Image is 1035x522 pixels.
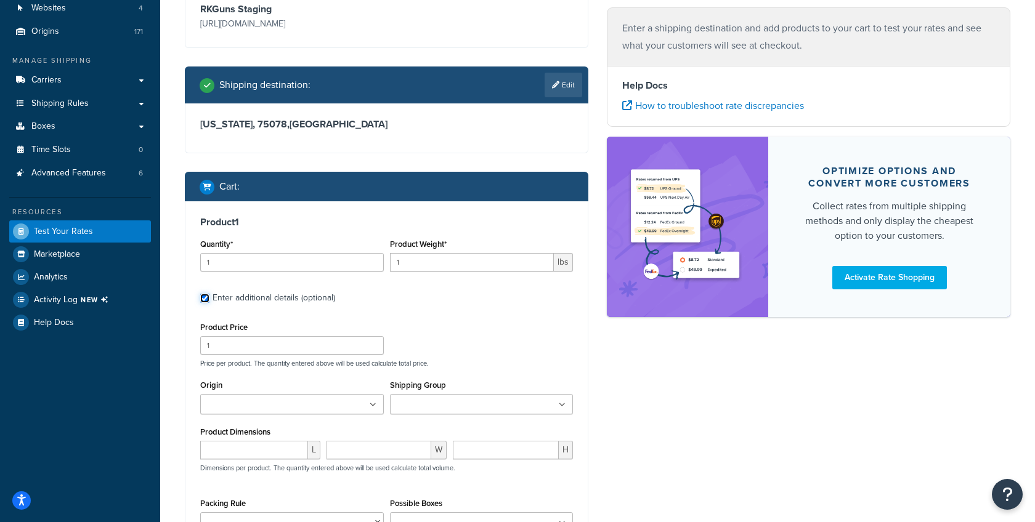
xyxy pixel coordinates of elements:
span: Marketplace [34,249,80,260]
li: [object Object] [9,289,151,311]
a: Boxes [9,115,151,138]
span: 4 [139,3,143,14]
span: Test Your Rates [34,227,93,237]
h4: Help Docs [622,78,995,93]
label: Possible Boxes [390,499,442,508]
a: Activity LogNEW [9,289,151,311]
a: Shipping Rules [9,92,151,115]
p: Enter a shipping destination and add products to your cart to test your rates and see what your c... [622,20,995,54]
span: H [559,441,573,459]
a: Edit [545,73,582,97]
h3: RKGuns Staging [200,3,384,15]
span: Help Docs [34,318,74,328]
span: Boxes [31,121,55,132]
span: Carriers [31,75,62,86]
a: How to troubleshoot rate discrepancies [622,98,804,113]
label: Quantity* [200,239,233,249]
p: Price per product. The quantity entered above will be used calculate total price. [197,359,576,367]
span: NEW [81,295,113,305]
span: Websites [31,3,66,14]
a: Test Your Rates [9,220,151,243]
a: Origins171 [9,20,151,43]
label: Product Dimensions [200,427,270,436]
span: Analytics [34,272,68,283]
span: Advanced Features [31,168,106,179]
label: Packing Rule [200,499,246,508]
span: 0 [139,145,143,155]
a: Time Slots0 [9,139,151,161]
a: Analytics [9,266,151,288]
li: Origins [9,20,151,43]
input: 0.00 [390,253,554,271]
button: Open Resource Center [992,479,1023,510]
span: Shipping Rules [31,98,89,109]
span: 171 [134,26,143,37]
input: Enter additional details (optional) [200,294,209,303]
a: Activate Rate Shopping [832,265,947,289]
span: W [431,441,447,459]
h3: [US_STATE], 75078 , [GEOGRAPHIC_DATA] [200,118,573,130]
p: [URL][DOMAIN_NAME] [200,15,384,33]
a: Advanced Features6 [9,162,151,185]
p: Dimensions per product. The quantity entered above will be used calculate total volume. [197,464,455,472]
label: Origin [200,380,222,390]
h2: Cart : [219,181,240,192]
span: Activity Log [34,292,113,308]
span: Time Slots [31,145,71,155]
input: 0 [200,253,384,271]
div: Enter additional details (optional) [213,289,335,307]
a: Help Docs [9,311,151,334]
img: feature-image-rateshop-7084cbbcb2e67ef1d54c2e976f0e592697130d5817b016cf7cc7e13314366067.png [625,155,750,299]
li: Advanced Features [9,162,151,185]
span: L [308,441,320,459]
label: Product Price [200,323,248,332]
div: Optimize options and convert more customers [798,164,981,189]
a: Carriers [9,69,151,92]
div: Manage Shipping [9,55,151,66]
div: Collect rates from multiple shipping methods and only display the cheapest option to your customers. [798,198,981,243]
span: Origins [31,26,59,37]
span: 6 [139,168,143,179]
label: Shipping Group [390,380,446,390]
li: Time Slots [9,139,151,161]
a: Marketplace [9,243,151,265]
label: Product Weight* [390,239,447,249]
div: Resources [9,207,151,217]
h2: Shipping destination : [219,79,310,90]
span: lbs [554,253,573,271]
h3: Product 1 [200,216,573,228]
